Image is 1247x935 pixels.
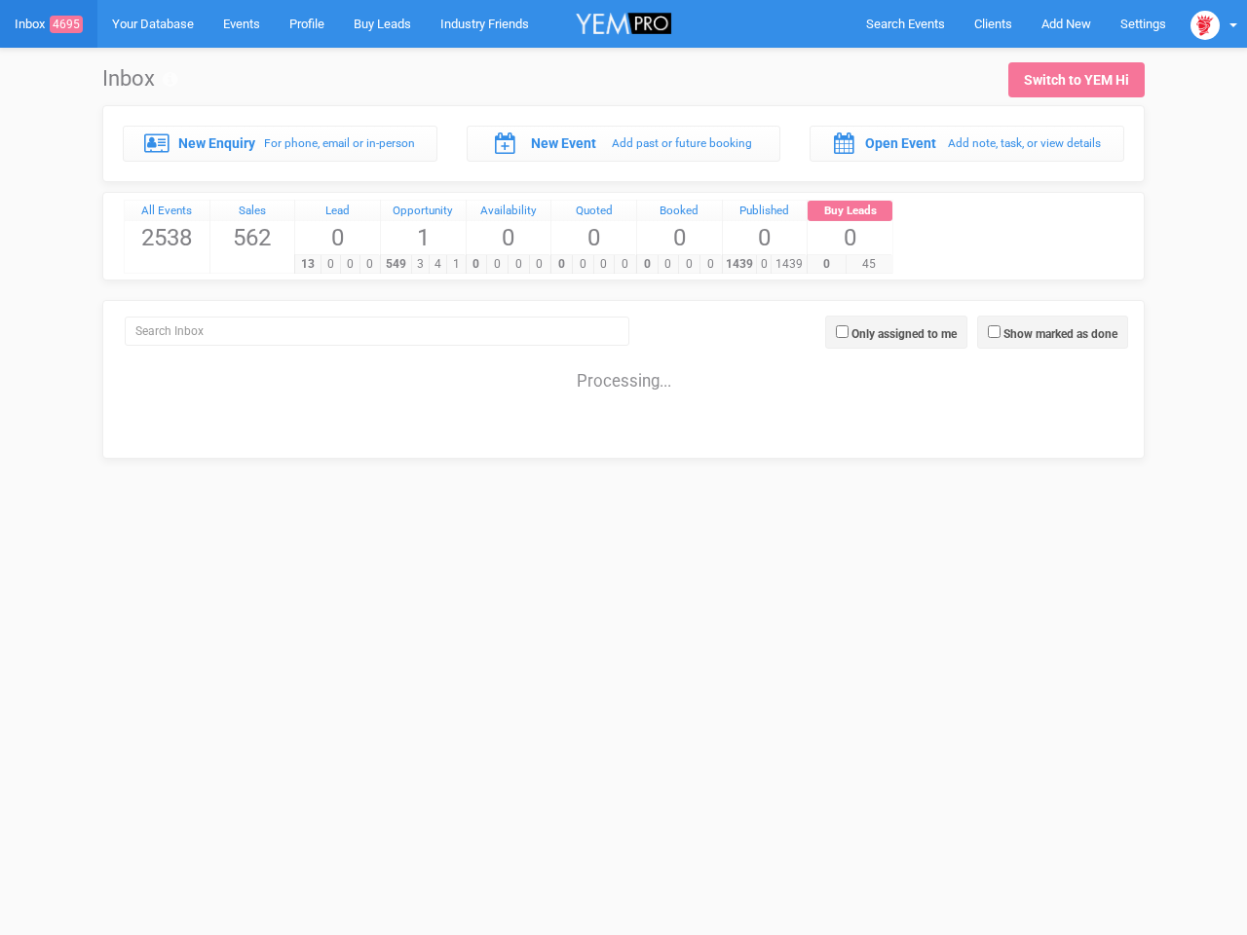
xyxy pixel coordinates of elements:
span: 3 [411,255,430,274]
span: 13 [294,255,321,274]
span: 0 [699,255,722,274]
label: New Enquiry [178,133,255,153]
span: 1 [381,221,466,254]
span: 0 [678,255,700,274]
span: 0 [593,255,616,274]
span: 2538 [125,221,209,254]
span: 0 [529,255,551,274]
span: 1 [446,255,465,274]
span: Search Events [866,17,945,31]
span: 0 [321,255,341,274]
span: 0 [508,255,530,274]
a: Open Event Add note, task, or view details [810,126,1124,161]
a: Switch to YEM Hi [1008,62,1145,97]
a: New Event Add past or future booking [467,126,781,161]
span: 0 [658,255,680,274]
span: 0 [551,221,636,254]
small: Add note, task, or view details [948,136,1101,150]
span: 0 [614,255,636,274]
img: open-uri20180111-4-1xwjda0 [1190,11,1220,40]
span: 0 [550,255,573,274]
span: 45 [846,255,892,274]
span: 0 [637,221,722,254]
span: 0 [340,255,360,274]
a: Lead [295,201,380,222]
a: Booked [637,201,722,222]
a: Availability [467,201,551,222]
div: Switch to YEM Hi [1024,70,1129,90]
a: All Events [125,201,209,222]
label: Open Event [865,133,936,153]
span: 0 [466,255,488,274]
span: 0 [295,221,380,254]
a: Quoted [551,201,636,222]
a: Buy Leads [808,201,892,222]
span: 0 [723,221,808,254]
span: 0 [807,255,847,274]
span: 1439 [771,255,807,274]
span: Add New [1041,17,1091,31]
h1: Inbox [102,67,177,91]
small: Add past or future booking [612,136,752,150]
label: Only assigned to me [851,325,957,343]
a: New Enquiry For phone, email or in-person [123,126,437,161]
a: Opportunity [381,201,466,222]
span: 0 [572,255,594,274]
span: 4695 [50,16,83,33]
input: Search Inbox [125,317,629,346]
span: 0 [486,255,509,274]
span: 0 [359,255,380,274]
span: 0 [808,221,892,254]
label: Show marked as done [1003,325,1117,343]
span: 549 [380,255,412,274]
span: 0 [756,255,772,274]
span: 0 [467,221,551,254]
span: Clients [974,17,1012,31]
small: For phone, email or in-person [264,136,415,150]
span: 562 [210,221,295,254]
label: New Event [531,133,596,153]
a: Sales [210,201,295,222]
span: 1439 [722,255,758,274]
div: Processing... [108,351,1139,390]
span: 4 [429,255,447,274]
span: 0 [636,255,659,274]
a: Published [723,201,808,222]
